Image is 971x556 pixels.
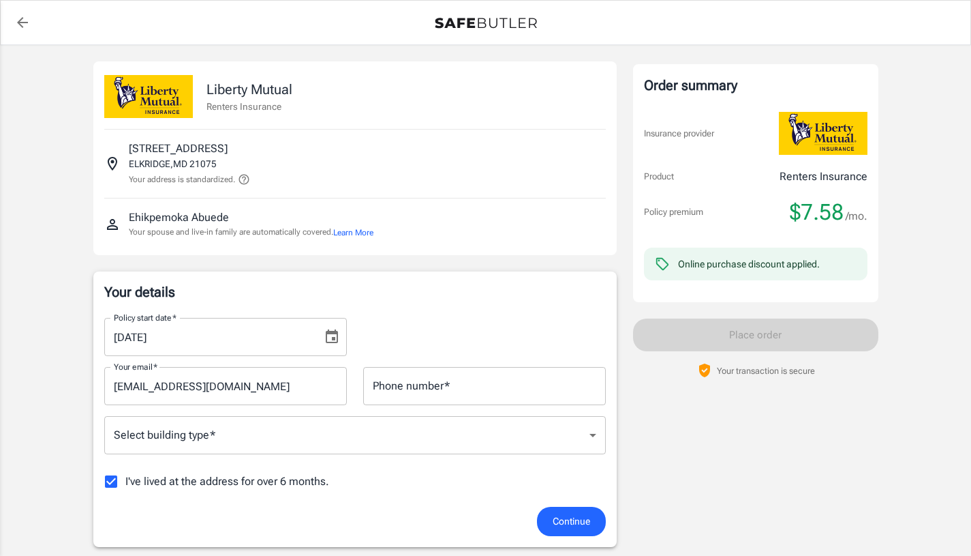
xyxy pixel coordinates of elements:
p: Policy premium [644,205,703,219]
p: Renters Insurance [780,169,867,185]
p: [STREET_ADDRESS] [129,141,228,157]
svg: Insured address [104,156,121,172]
input: Enter email [104,367,347,405]
label: Policy start date [114,312,176,323]
img: Liberty Mutual [779,112,867,155]
button: Continue [537,507,606,536]
span: Continue [553,513,590,530]
div: Order summary [644,75,867,96]
p: Your spouse and live-in family are automatically covered. [129,226,373,239]
p: Ehikpemoka Abuede [129,209,229,226]
label: Your email [114,361,157,372]
p: Renters Insurance [206,100,292,113]
input: Enter number [363,367,606,405]
button: Choose date, selected date is Oct 3, 2025 [318,323,345,351]
input: MM/DD/YYYY [104,318,313,356]
img: Back to quotes [435,18,537,29]
span: $7.58 [790,199,844,226]
p: Your address is standardized. [129,173,235,186]
p: Your transaction is secure [717,364,815,377]
button: Learn More [333,226,373,239]
svg: Insured person [104,216,121,233]
p: Product [644,170,674,184]
div: Online purchase discount applied. [678,257,820,271]
p: ELKRIDGE , MD 21075 [129,157,217,171]
p: Liberty Mutual [206,79,292,100]
a: back to quotes [9,9,36,36]
span: /mo. [846,207,867,226]
p: Insurance provider [644,127,714,141]
span: I've lived at the address for over 6 months. [125,473,329,490]
img: Liberty Mutual [104,75,193,118]
p: Your details [104,282,606,302]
